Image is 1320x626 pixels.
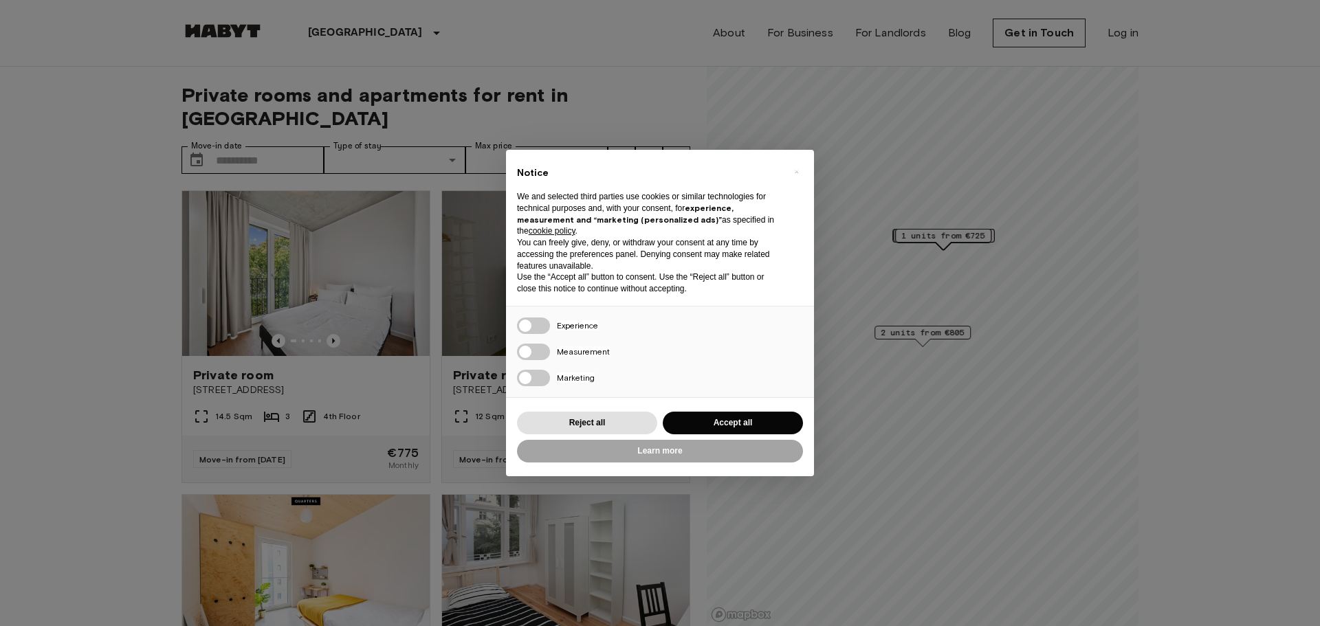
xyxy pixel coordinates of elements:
[529,226,575,236] a: cookie policy
[785,161,807,183] button: Close this notice
[517,440,803,462] button: Learn more
[517,191,781,237] p: We and selected third parties use cookies or similar technologies for technical purposes and, wit...
[557,320,598,331] span: Experience
[557,346,610,357] span: Measurement
[794,164,799,180] span: ×
[517,271,781,295] p: Use the “Accept all” button to consent. Use the “Reject all” button or close this notice to conti...
[517,166,781,180] h2: Notice
[517,412,657,434] button: Reject all
[517,203,734,225] strong: experience, measurement and “marketing (personalized ads)”
[663,412,803,434] button: Accept all
[517,237,781,271] p: You can freely give, deny, or withdraw your consent at any time by accessing the preferences pane...
[557,372,595,383] span: Marketing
